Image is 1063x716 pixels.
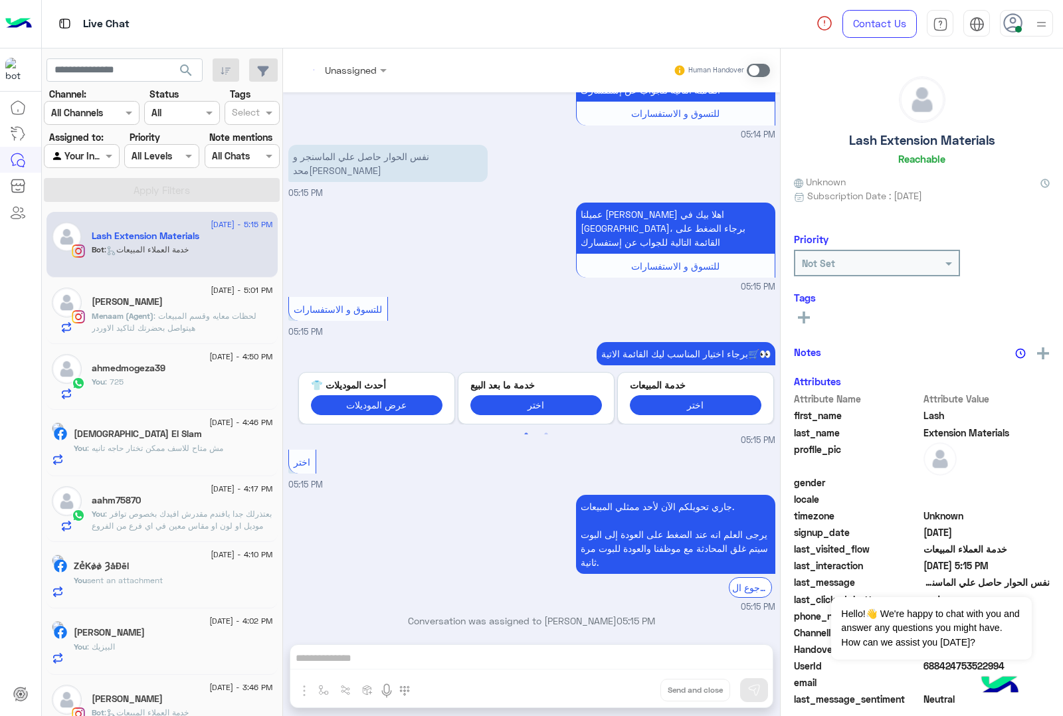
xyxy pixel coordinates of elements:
[923,509,1050,523] span: Unknown
[74,443,87,453] span: You
[92,363,165,374] h5: ahmedmogeza39
[923,476,1050,490] span: null
[211,284,272,296] span: [DATE] - 5:01 PM
[230,87,250,101] label: Tags
[933,17,948,32] img: tab
[741,129,775,141] span: 05:14 PM
[56,15,73,32] img: tab
[900,77,945,122] img: defaultAdmin.png
[794,609,921,623] span: phone_number
[1037,347,1049,359] img: add
[977,663,1023,709] img: hulul-logo.png
[794,375,841,387] h6: Attributes
[794,346,821,358] h6: Notes
[130,130,160,144] label: Priority
[597,342,775,365] p: 13/9/2025, 5:15 PM
[72,377,85,390] img: WhatsApp
[178,62,194,78] span: search
[87,642,115,652] span: البيزيك
[74,428,202,440] h5: Islam El Slam
[92,509,105,519] span: You
[794,492,921,506] span: locale
[92,693,163,705] h5: Hoda Mohamed
[83,15,130,33] p: Live Chat
[170,58,203,87] button: search
[923,525,1050,539] span: 2025-09-13T14:15:04.788Z
[92,311,153,321] span: Menaam (Agent)
[288,480,323,490] span: 05:15 PM
[288,327,323,337] span: 05:15 PM
[294,304,382,315] span: للتسوق و الاستفسارات
[794,692,921,706] span: last_message_sentiment
[104,244,189,254] span: : خدمة العملاء المبيعات
[576,203,775,254] p: 13/9/2025, 5:15 PM
[794,626,921,640] span: ChannelId
[923,542,1050,556] span: خدمة العملاء المبيعات
[311,395,442,414] button: عرض الموديلات
[230,105,260,122] div: Select
[923,442,957,476] img: defaultAdmin.png
[794,592,921,606] span: last_clicked_button
[794,642,921,656] span: HandoverOn
[794,175,846,189] span: Unknown
[898,153,945,165] h6: Reachable
[92,244,104,254] span: Bot
[741,601,775,614] span: 05:15 PM
[149,87,179,101] label: Status
[92,509,272,555] span: بعتذرلك جدا يافندم مقدرش افيدك بخصوص توافر موديل او لون او مقاس معين في اي فرع من الفروع نتشرف بز...
[794,559,921,573] span: last_interaction
[576,495,775,574] p: 13/9/2025, 5:15 PM
[105,377,124,387] span: 725
[52,354,82,384] img: defaultAdmin.png
[44,178,280,202] button: Apply Filters
[54,427,67,440] img: Facebook
[831,597,1031,660] span: Hello!👋 We're happy to chat with you and answer any questions you might have. How can we assist y...
[923,659,1050,673] span: 688424753522994
[211,549,272,561] span: [DATE] - 4:10 PM
[54,559,67,573] img: Facebook
[1033,16,1050,33] img: profile
[209,351,272,363] span: [DATE] - 4:50 PM
[311,378,442,392] p: أحدث الموديلات 👕
[923,392,1050,406] span: Attribute Value
[49,130,104,144] label: Assigned to:
[1015,348,1026,359] img: notes
[794,575,921,589] span: last_message
[923,408,1050,422] span: Lash
[794,525,921,539] span: signup_date
[294,456,310,468] span: اختر
[52,555,64,567] img: picture
[631,108,720,119] span: للتسوق و الاستفسارات
[539,428,553,441] button: 2 of 2
[660,679,730,701] button: Send and close
[794,675,921,689] span: email
[74,561,129,572] h5: ZẻKǿǿ ȜåĐēl
[817,15,832,31] img: spinner
[794,426,921,440] span: last_name
[923,492,1050,506] span: null
[52,422,64,434] img: picture
[87,443,223,453] span: مش متاح للاسف ممكن تختار حاجه تانيه
[794,659,921,673] span: UserId
[211,219,272,230] span: [DATE] - 5:15 PM
[74,575,87,585] span: You
[729,577,772,598] div: الرجوع ال Bot
[849,133,995,148] h5: Lash Extension Materials
[74,627,145,638] h5: Mahmoud Refaat
[923,426,1050,440] span: Extension Materials
[209,416,272,428] span: [DATE] - 4:46 PM
[72,509,85,522] img: WhatsApp
[288,145,488,182] p: 13/9/2025, 5:15 PM
[923,559,1050,573] span: 2025-09-13T14:15:55.587Z
[794,509,921,523] span: timezone
[92,296,163,308] h5: أحمد عبدالباسط
[209,130,272,144] label: Note mentions
[741,281,775,294] span: 05:15 PM
[923,692,1050,706] span: 0
[209,681,272,693] span: [DATE] - 3:46 PM
[630,395,761,414] button: اختر
[5,10,32,38] img: Logo
[5,58,29,82] img: 713415422032625
[211,483,272,495] span: [DATE] - 4:17 PM
[72,310,85,323] img: Instagram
